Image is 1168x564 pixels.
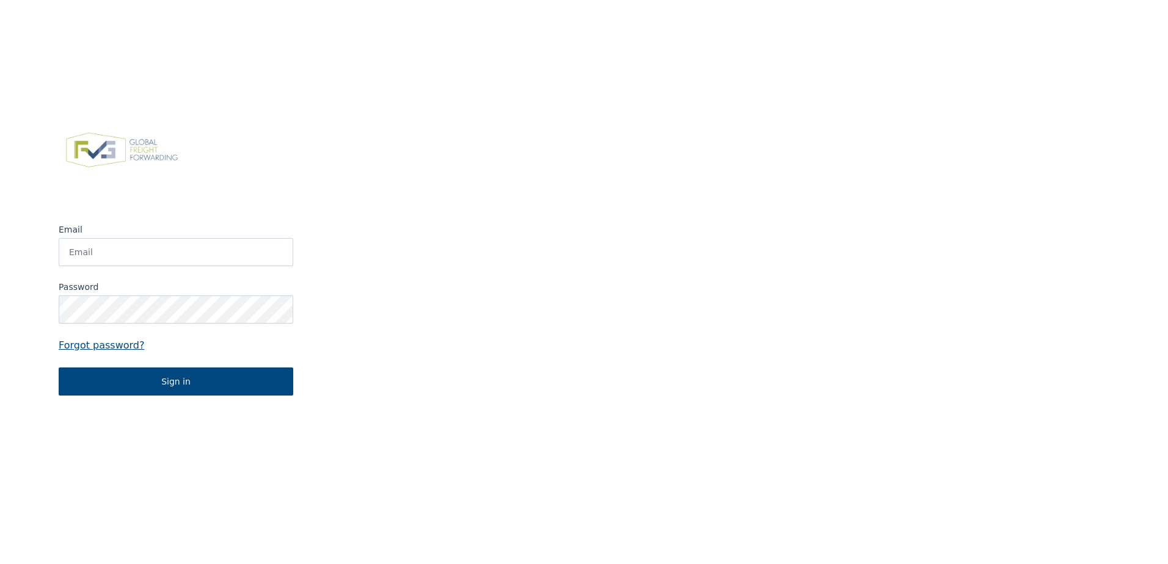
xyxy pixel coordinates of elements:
[59,338,293,353] a: Forgot password?
[59,238,293,266] input: Email
[59,367,293,396] button: Sign in
[59,223,293,236] label: Email
[59,126,185,175] img: FVG - Global freight forwarding
[59,281,293,293] label: Password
